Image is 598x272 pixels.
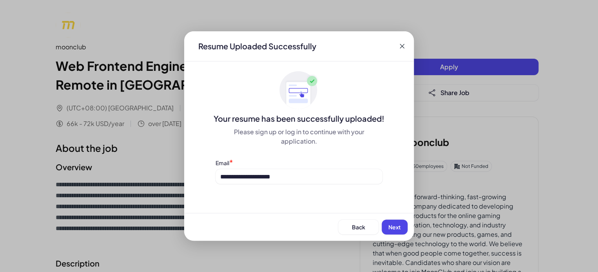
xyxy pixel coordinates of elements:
label: Email [216,159,229,166]
img: ApplyedMaskGroup3.svg [279,71,319,110]
button: Back [338,220,379,234]
button: Next [382,220,408,234]
div: Please sign up or log in to continue with your application. [216,127,382,146]
span: Next [388,223,401,231]
span: Back [352,223,365,231]
div: Your resume has been successfully uploaded! [184,113,414,124]
div: Resume Uploaded Successfully [192,41,323,52]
